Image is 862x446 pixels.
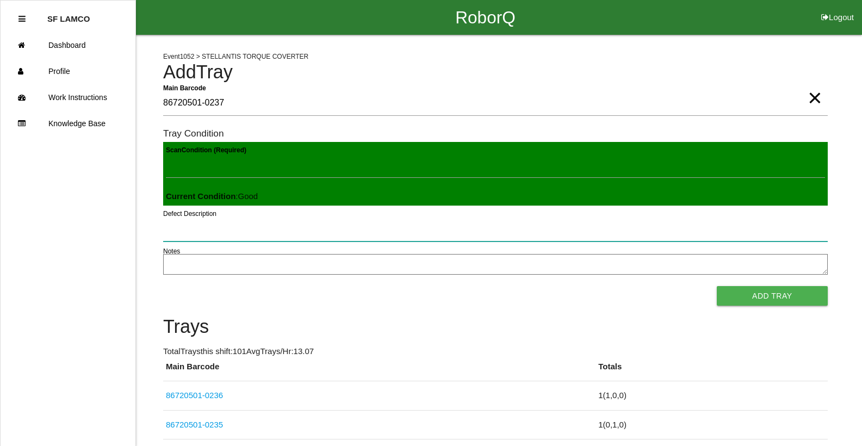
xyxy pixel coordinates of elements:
th: Totals [596,361,827,381]
td: 1 ( 1 , 0 , 0 ) [596,381,827,411]
label: Notes [163,246,180,256]
a: 86720501-0235 [166,420,223,429]
a: Profile [1,58,135,84]
b: Current Condition [166,191,235,201]
div: Close [18,6,26,32]
b: Scan Condition (Required) [166,146,246,154]
span: Event 1052 > STELLANTIS TORQUE COVERTER [163,53,308,60]
button: Add Tray [717,286,828,306]
a: Knowledge Base [1,110,135,137]
b: Main Barcode [163,84,206,91]
h6: Tray Condition [163,128,828,139]
h4: Trays [163,317,828,337]
a: Dashboard [1,32,135,58]
a: 86720501-0236 [166,391,223,400]
input: Required [163,91,828,116]
span: : Good [166,191,258,201]
label: Defect Description [163,209,216,219]
td: 1 ( 0 , 1 , 0 ) [596,410,827,439]
span: Clear Input [808,76,822,98]
p: Total Trays this shift: 101 Avg Trays /Hr: 13.07 [163,345,828,358]
h4: Add Tray [163,62,828,83]
th: Main Barcode [163,361,596,381]
p: SF LAMCO [47,6,90,23]
a: Work Instructions [1,84,135,110]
